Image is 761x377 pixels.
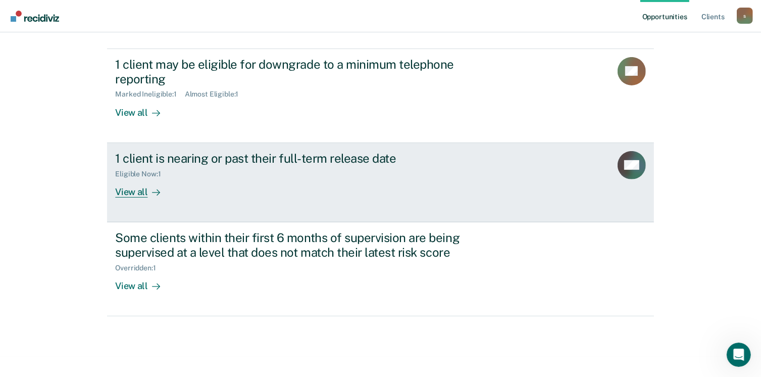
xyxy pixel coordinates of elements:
div: View all [115,178,172,198]
div: 1 client may be eligible for downgrade to a minimum telephone reporting [115,57,470,86]
a: 1 client may be eligible for downgrade to a minimum telephone reportingMarked Ineligible:1Almost ... [107,49,653,143]
a: Some clients within their first 6 months of supervision are being supervised at a level that does... [107,222,653,316]
div: View all [115,272,172,292]
button: Profile dropdown button [737,8,753,24]
div: 1 client is nearing or past their full-term release date [115,151,470,166]
iframe: Intercom live chat [727,343,751,367]
div: Marked Ineligible : 1 [115,90,184,99]
div: s [737,8,753,24]
div: Overridden : 1 [115,264,164,272]
a: 1 client is nearing or past their full-term release dateEligible Now:1View all [107,143,653,222]
div: Some clients within their first 6 months of supervision are being supervised at a level that does... [115,230,470,260]
div: Eligible Now : 1 [115,170,169,178]
div: Almost Eligible : 1 [185,90,247,99]
img: Recidiviz [11,11,59,22]
div: View all [115,99,172,118]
